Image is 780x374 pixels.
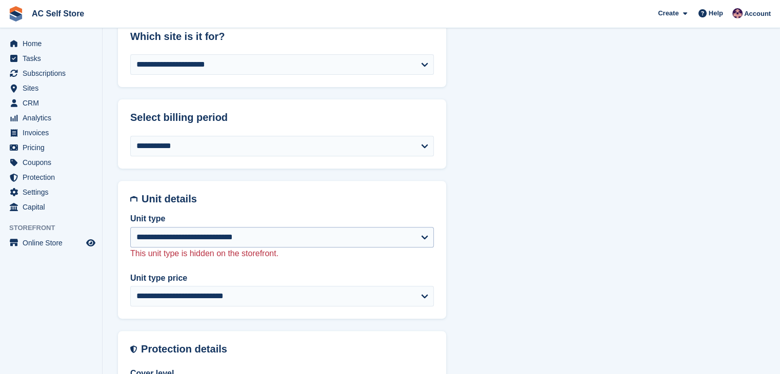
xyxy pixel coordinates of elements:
[5,96,97,110] a: menu
[709,8,723,18] span: Help
[658,8,678,18] span: Create
[732,8,743,18] img: Ted Cox
[130,193,137,205] img: unit-details-icon-595b0c5c156355b767ba7b61e002efae458ec76ed5ec05730b8e856ff9ea34a9.svg
[23,96,84,110] span: CRM
[23,236,84,250] span: Online Store
[5,140,97,155] a: menu
[744,9,771,19] span: Account
[23,140,84,155] span: Pricing
[28,5,88,22] a: AC Self Store
[23,126,84,140] span: Invoices
[9,223,102,233] span: Storefront
[130,112,434,123] h2: Select billing period
[23,200,84,214] span: Capital
[141,343,434,355] h2: Protection details
[23,36,84,51] span: Home
[130,31,434,43] h2: Which site is it for?
[5,200,97,214] a: menu
[142,193,434,205] h2: Unit details
[23,155,84,170] span: Coupons
[23,185,84,199] span: Settings
[23,51,84,66] span: Tasks
[23,66,84,80] span: Subscriptions
[8,6,24,22] img: stora-icon-8386f47178a22dfd0bd8f6a31ec36ba5ce8667c1dd55bd0f319d3a0aa187defe.svg
[130,272,434,284] label: Unit type price
[23,81,84,95] span: Sites
[5,185,97,199] a: menu
[5,51,97,66] a: menu
[85,237,97,249] a: Preview store
[130,247,434,260] p: This unit type is hidden on the storefront.
[5,111,97,125] a: menu
[5,66,97,80] a: menu
[5,126,97,140] a: menu
[5,170,97,184] a: menu
[23,111,84,125] span: Analytics
[130,343,137,355] img: insurance-details-icon-731ffda60807649b61249b889ba3c5e2b5c27d34e2e1fb37a309f0fde93ff34a.svg
[5,236,97,250] a: menu
[5,155,97,170] a: menu
[5,81,97,95] a: menu
[23,170,84,184] span: Protection
[130,213,434,225] label: Unit type
[5,36,97,51] a: menu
